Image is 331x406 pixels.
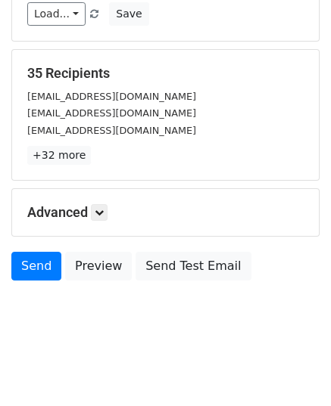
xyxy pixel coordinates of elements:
[255,333,331,406] iframe: Chat Widget
[27,107,196,119] small: [EMAIL_ADDRESS][DOMAIN_NAME]
[27,2,86,26] a: Load...
[27,204,304,221] h5: Advanced
[27,146,91,165] a: +32 more
[109,2,148,26] button: Save
[136,252,251,280] a: Send Test Email
[65,252,132,280] a: Preview
[27,65,304,82] h5: 35 Recipients
[11,252,61,280] a: Send
[27,91,196,102] small: [EMAIL_ADDRESS][DOMAIN_NAME]
[27,125,196,136] small: [EMAIL_ADDRESS][DOMAIN_NAME]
